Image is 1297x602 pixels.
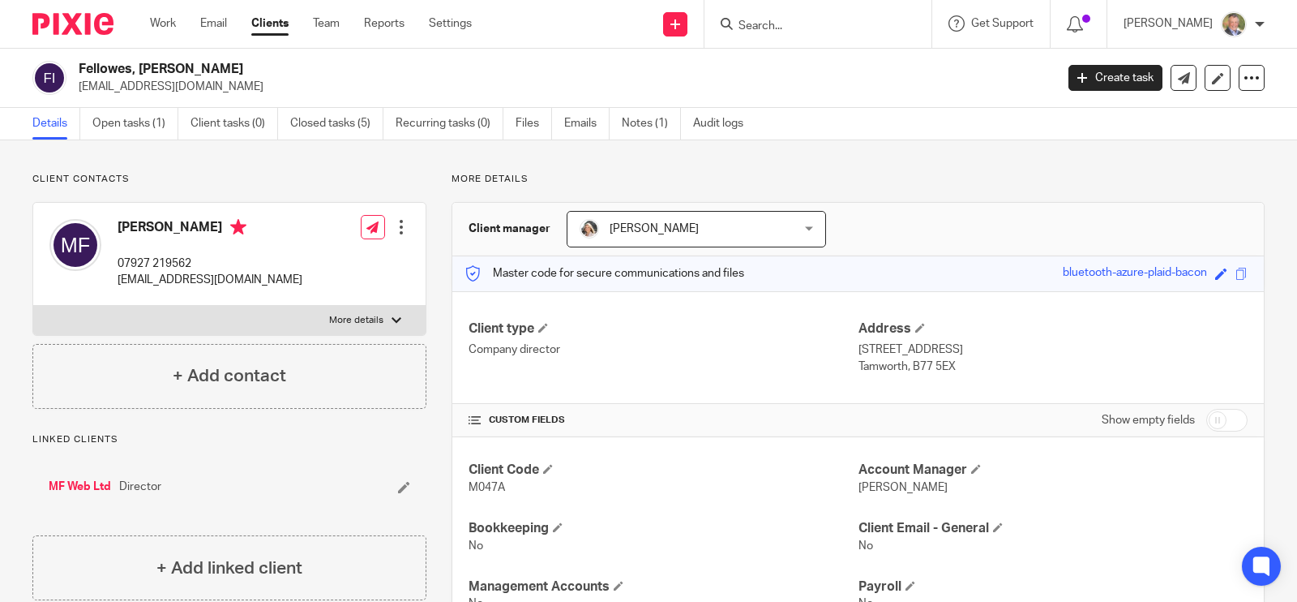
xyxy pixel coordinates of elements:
[464,265,744,282] p: Master code for secure communications and files
[610,223,699,234] span: [PERSON_NAME]
[79,79,1044,95] p: [EMAIL_ADDRESS][DOMAIN_NAME]
[1063,264,1207,283] div: bluetooth-azure-plaid-bacon
[858,359,1248,375] p: Tamworth, B77 5EX
[118,272,302,288] p: [EMAIL_ADDRESS][DOMAIN_NAME]
[858,520,1248,537] h4: Client Email - General
[469,520,858,537] h4: Bookkeeping
[329,314,383,327] p: More details
[190,108,278,140] a: Client tasks (0)
[156,556,302,581] h4: + Add linked client
[32,173,426,186] p: Client contacts
[32,108,80,140] a: Details
[49,479,111,495] a: MF Web Ltd
[429,15,472,32] a: Settings
[580,219,599,239] img: High%20Res%20Andrew%20Price%20Accountants_Poppy%20Jakes%20photography-1187-3.jpg
[452,173,1265,186] p: More details
[469,320,858,338] h4: Client type
[32,61,66,95] img: svg%3E
[251,15,289,32] a: Clients
[119,479,161,495] span: Director
[118,219,302,239] h4: [PERSON_NAME]
[622,108,681,140] a: Notes (1)
[290,108,383,140] a: Closed tasks (5)
[1102,412,1195,428] label: Show empty fields
[564,108,610,140] a: Emails
[200,15,227,32] a: Email
[858,462,1248,479] h4: Account Manager
[364,15,405,32] a: Reports
[858,320,1248,338] h4: Address
[118,256,302,272] p: 07927 219562
[693,108,756,140] a: Audit logs
[858,578,1248,596] h4: Payroll
[79,61,851,78] h2: Fellowes, [PERSON_NAME]
[396,108,503,140] a: Recurring tasks (0)
[469,540,483,552] span: No
[1124,15,1213,32] p: [PERSON_NAME]
[469,342,858,358] p: Company director
[858,342,1248,358] p: [STREET_ADDRESS]
[173,363,286,389] h4: + Add contact
[469,462,858,479] h4: Client Code
[230,219,246,235] i: Primary
[858,482,948,493] span: [PERSON_NAME]
[469,578,858,596] h4: Management Accounts
[150,15,176,32] a: Work
[49,219,101,271] img: svg%3E
[469,482,505,493] span: M047A
[737,19,883,34] input: Search
[469,221,550,237] h3: Client manager
[32,433,426,446] p: Linked clients
[1221,11,1247,37] img: High%20Res%20Andrew%20Price%20Accountants_Poppy%20Jakes%20photography-1109.jpg
[858,540,873,552] span: No
[516,108,552,140] a: Files
[971,18,1034,29] span: Get Support
[469,414,858,427] h4: CUSTOM FIELDS
[92,108,178,140] a: Open tasks (1)
[32,13,113,35] img: Pixie
[313,15,340,32] a: Team
[1068,65,1162,91] a: Create task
